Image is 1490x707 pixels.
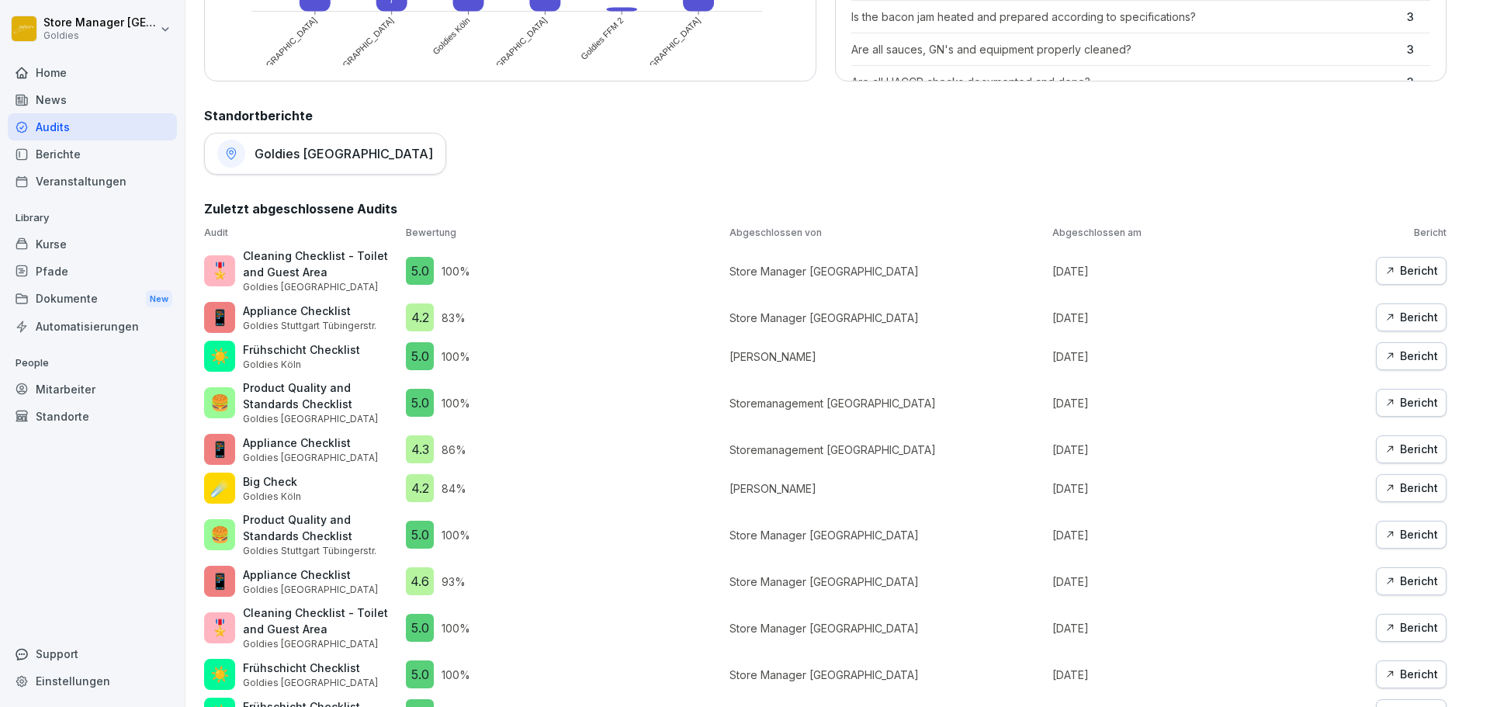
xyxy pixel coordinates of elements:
p: Frühschicht Checklist [243,660,378,676]
div: 4.3 [406,435,434,463]
div: 4.6 [406,567,434,595]
a: Kurse [8,230,177,258]
p: Store Manager [GEOGRAPHIC_DATA] [729,263,1045,279]
div: 4.2 [406,303,434,331]
div: 5.0 [406,614,434,642]
p: Storemanagement [GEOGRAPHIC_DATA] [729,395,1045,411]
p: Goldies [43,30,157,41]
p: Are all HACCP checks documented and done? [851,74,1400,90]
div: Bericht [1384,348,1438,365]
p: 100 % [442,667,470,683]
h2: Standortberichte [204,106,1447,125]
p: Store Manager [GEOGRAPHIC_DATA] [729,310,1045,326]
div: Bericht [1384,309,1438,326]
div: 5.0 [406,521,434,549]
p: [DATE] [1052,527,1368,543]
p: 📱 [210,570,230,593]
p: [PERSON_NAME] [729,480,1045,497]
div: Veranstaltungen [8,168,177,195]
div: 4.2 [406,474,434,502]
p: Cleaning Checklist - Toilet and Guest Area [243,248,398,280]
div: Bericht [1384,526,1438,543]
p: Big Check [243,473,301,490]
p: 100 % [442,348,470,365]
p: People [8,351,177,376]
p: [DATE] [1052,620,1368,636]
p: 📱 [210,306,230,329]
div: New [146,290,172,308]
p: Cleaning Checklist - Toilet and Guest Area [243,605,398,637]
p: 100 % [442,620,470,636]
text: Goldies [GEOGRAPHIC_DATA] [303,16,395,107]
a: Bericht [1376,342,1447,370]
p: 83 % [442,310,466,326]
p: Frühschicht Checklist [243,341,360,358]
div: Support [8,640,177,667]
p: Goldies [GEOGRAPHIC_DATA] [243,637,398,651]
button: Bericht [1376,303,1447,331]
p: Audit [204,226,398,240]
a: Audits [8,113,177,140]
a: Bericht [1376,435,1447,463]
text: Goldies [GEOGRAPHIC_DATA] [227,16,318,107]
p: Library [8,206,177,230]
a: Mitarbeiter [8,376,177,403]
text: Goldies Köln [431,16,473,57]
p: Product Quality and Standards Checklist [243,511,398,544]
text: Goldies [GEOGRAPHIC_DATA] [611,16,702,107]
p: [DATE] [1052,348,1368,365]
p: 84 % [442,480,466,497]
p: Goldies Stuttgart Tübingerstr. [243,319,376,333]
p: Goldies [GEOGRAPHIC_DATA] [243,451,378,465]
p: Appliance Checklist [243,567,378,583]
a: DokumenteNew [8,285,177,314]
button: Bericht [1376,474,1447,502]
div: Standorte [8,403,177,430]
p: Is the bacon jam heated and prepared according to specifications? [851,9,1400,25]
p: Bericht [1376,226,1447,240]
a: Goldies [GEOGRAPHIC_DATA] [204,133,446,175]
p: 86 % [442,442,466,458]
p: 100 % [442,527,470,543]
p: 100 % [442,263,470,279]
p: Store Manager [GEOGRAPHIC_DATA] [729,527,1045,543]
p: [DATE] [1052,263,1368,279]
div: Automatisierungen [8,313,177,340]
button: Bericht [1376,660,1447,688]
p: [DATE] [1052,310,1368,326]
p: Goldies [GEOGRAPHIC_DATA] [243,280,398,294]
p: 📱 [210,438,230,461]
text: Goldies [GEOGRAPHIC_DATA] [457,16,549,107]
p: [DATE] [1052,667,1368,683]
h2: Zuletzt abgeschlossene Audits [204,199,1447,218]
p: Goldies Köln [243,490,301,504]
button: Bericht [1376,614,1447,642]
text: Goldies FFM 2 [580,16,625,61]
p: ☄️ [210,477,230,500]
p: 🍔 [210,523,230,546]
p: ☀️ [210,663,230,686]
div: 5.0 [406,342,434,370]
button: Bericht [1376,521,1447,549]
button: Bericht [1376,567,1447,595]
p: Store Manager [GEOGRAPHIC_DATA] [729,620,1045,636]
a: Einstellungen [8,667,177,695]
div: Bericht [1384,619,1438,636]
p: Goldies Stuttgart Tübingerstr. [243,544,398,558]
div: Pfade [8,258,177,285]
div: Bericht [1384,573,1438,590]
p: 🎖️ [210,616,230,639]
p: Goldies Köln [243,358,360,372]
p: Goldies [GEOGRAPHIC_DATA] [243,676,378,690]
p: Are all sauces, GN's and equipment properly cleaned? [851,41,1400,57]
button: Bericht [1376,389,1447,417]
